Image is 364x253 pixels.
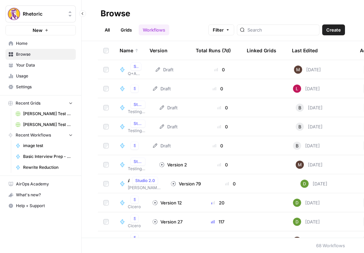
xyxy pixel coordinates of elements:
[5,82,76,92] a: Settings
[5,98,76,108] button: Recent Grids
[293,85,301,93] img: znxy9yx93ugzq4o7rvh2wejui7pq
[171,180,201,187] div: Version 79
[159,161,187,168] div: Version 2
[198,142,237,149] div: 0
[120,142,141,150] a: UntitledStudio 2.0
[296,123,323,131] div: [DATE]
[293,237,320,245] div: [DATE]
[16,40,73,47] span: Home
[128,223,141,229] span: Cicero
[128,71,144,77] span: Q+A Practice
[294,66,302,74] img: 7m96hgkn2ytuyzsdcp6mfpkrnuzx
[5,200,76,211] button: Help + Support
[208,24,234,35] button: Filter
[293,199,301,207] img: 9imwbg9onax47rbj8p24uegffqjq
[292,41,318,60] div: Last Edited
[120,215,141,229] a: Basic Interview Prep - GradingStudio 2.0Cicero
[134,159,142,165] span: Studio 2.0
[322,24,345,35] button: Create
[293,142,320,150] div: [DATE]
[159,123,177,130] div: Draft
[120,85,141,93] a: UntitledStudio 2.0
[16,100,40,106] span: Recent Grids
[293,199,320,207] div: [DATE]
[213,180,248,187] div: 0
[5,5,76,22] button: Workspace: Rhetoric
[117,24,136,35] a: Grids
[128,204,141,210] span: Cicero
[134,143,136,149] span: Studio 2.0
[16,181,73,187] span: AirOps Academy
[150,41,168,60] div: Version
[13,119,76,130] a: [PERSON_NAME] Test Workflow - SERP Overview Grid
[196,41,231,60] div: Total Runs (7d)
[120,196,141,210] a: Basic Interview Prep - Document VerificationStudio 2.0Cicero
[23,111,73,117] span: [PERSON_NAME] Test Workflow - Copilot Example Grid
[152,142,171,149] div: Draft
[134,64,138,70] span: Studio 2.0
[300,180,309,188] img: 9imwbg9onax47rbj8p24uegffqjq
[135,178,155,184] span: Studio 2.0
[120,101,148,115] a: UntitledStudio 2.0Testing Workflows
[198,237,237,244] div: 0
[198,218,237,225] div: 117
[33,27,42,34] span: New
[128,177,129,184] span: Advanced Interview Preparation
[120,62,144,77] a: UntitledStudio 2.0Q+A Practice
[298,123,301,130] span: B
[316,242,345,249] div: 68 Workflows
[155,66,173,73] div: Draft
[5,49,76,60] a: Browse
[120,177,160,191] a: Advanced Interview PreparationStudio 2.0[PERSON_NAME] - General
[152,199,182,206] div: Version 12
[16,73,73,79] span: Usage
[134,102,142,108] span: Studio 2.0
[5,130,76,140] button: Recent Workflows
[128,185,161,191] span: [PERSON_NAME] - General
[293,218,320,226] div: [DATE]
[293,218,301,226] img: 9imwbg9onax47rbj8p24uegffqjq
[13,162,76,173] a: Rewrite Reduction
[16,62,73,68] span: Your Data
[13,140,76,151] a: image test
[8,8,20,20] img: Rhetoric Logo
[5,189,76,200] button: What's new?
[296,104,323,112] div: [DATE]
[5,25,76,35] button: New
[6,190,75,200] div: What's new?
[204,123,242,130] div: 0
[128,166,148,172] span: Testing Workflows
[152,237,171,244] div: Draft
[120,41,139,60] div: Name
[152,85,171,92] div: Draft
[159,104,177,111] div: Draft
[134,216,136,222] span: Studio 2.0
[152,218,183,225] div: Version 27
[204,104,242,111] div: 0
[23,143,73,149] span: image test
[294,66,321,74] div: [DATE]
[300,180,327,188] div: [DATE]
[5,60,76,71] a: Your Data
[139,24,169,35] a: Workflows
[128,128,148,134] span: Testing Workflows
[16,203,73,209] span: Help + Support
[5,38,76,49] a: Home
[5,179,76,189] a: AirOps Academy
[198,199,237,206] div: 20
[16,132,51,138] span: Recent Workflows
[23,164,73,170] span: Rewrite Reduction
[128,109,148,115] span: Testing Workflows
[296,142,299,149] span: B
[101,24,114,35] a: All
[293,85,320,93] div: [DATE]
[247,41,276,60] div: Linked Grids
[134,121,142,127] span: Studio 2.0
[16,84,73,90] span: Settings
[326,26,341,33] span: Create
[134,235,136,241] span: Studio 2.0
[23,11,64,17] span: Rhetoric
[120,120,148,134] a: UntitledStudio 2.0Testing Workflows
[213,26,224,33] span: Filter
[134,197,136,203] span: Studio 2.0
